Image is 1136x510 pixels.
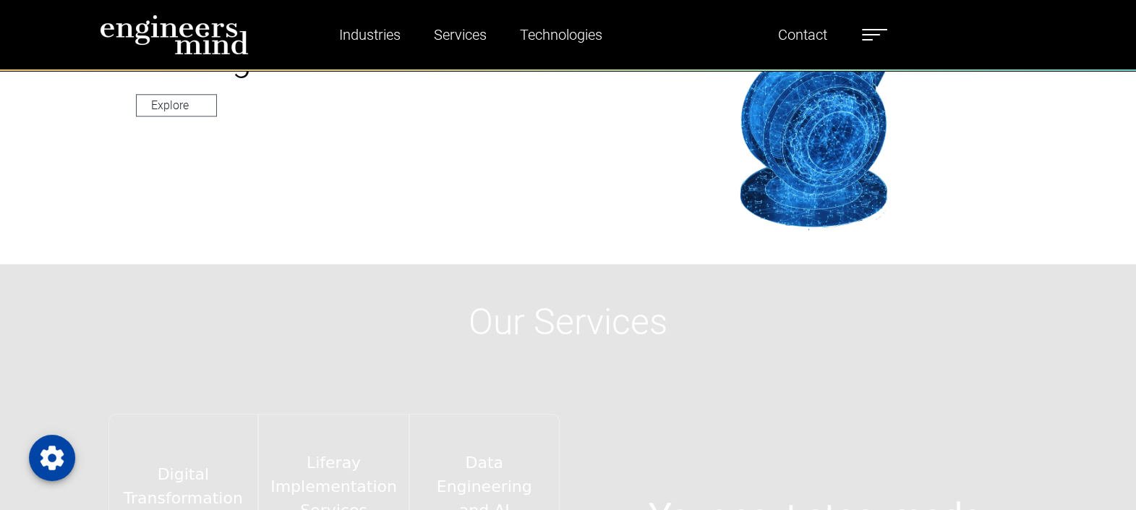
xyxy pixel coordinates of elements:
[514,18,608,51] a: Technologies
[333,18,406,51] a: Industries
[428,18,492,51] a: Services
[772,18,833,51] a: Contact
[100,300,1037,344] h1: Our Services
[136,94,217,116] a: Explore
[100,14,249,55] img: logo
